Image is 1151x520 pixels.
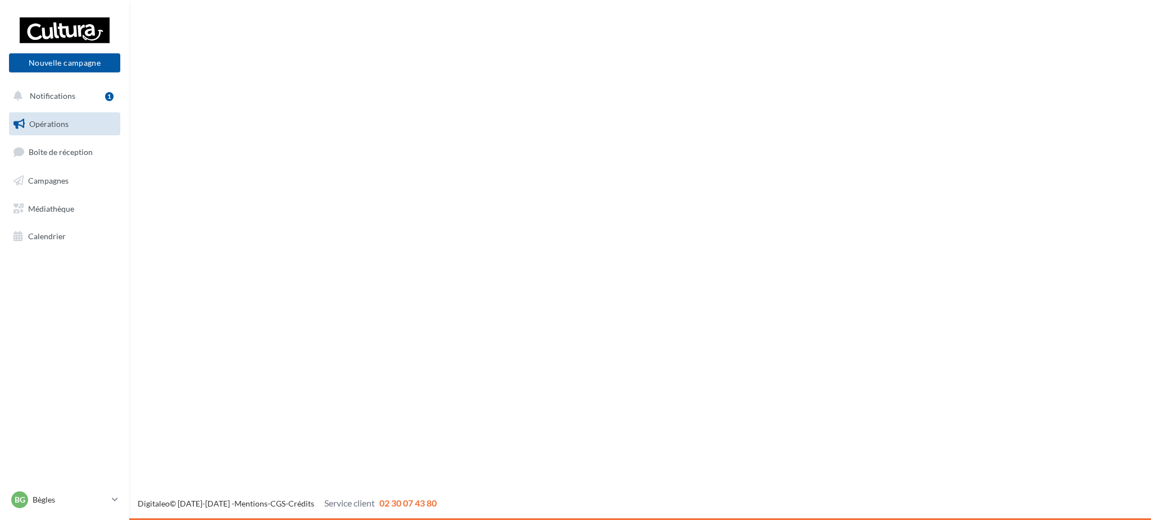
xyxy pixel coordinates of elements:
[28,203,74,213] span: Médiathèque
[270,499,286,508] a: CGS
[7,169,123,193] a: Campagnes
[7,140,123,164] a: Boîte de réception
[9,53,120,72] button: Nouvelle campagne
[7,197,123,221] a: Médiathèque
[29,147,93,157] span: Boîte de réception
[7,225,123,248] a: Calendrier
[288,499,314,508] a: Crédits
[28,176,69,185] span: Campagnes
[9,489,120,510] a: Bg Bègles
[7,84,118,108] button: Notifications 1
[234,499,268,508] a: Mentions
[379,498,437,508] span: 02 30 07 43 80
[28,231,66,241] span: Calendrier
[29,119,69,129] span: Opérations
[324,498,375,508] span: Service client
[138,499,437,508] span: © [DATE]-[DATE] - - -
[33,494,107,505] p: Bègles
[30,91,75,101] span: Notifications
[7,112,123,136] a: Opérations
[138,499,170,508] a: Digitaleo
[105,92,114,101] div: 1
[15,494,25,505] span: Bg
